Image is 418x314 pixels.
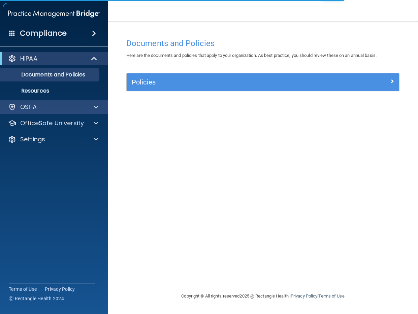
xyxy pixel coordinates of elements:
a: OfficeSafe University [8,119,98,127]
a: Privacy Policy [45,286,75,292]
a: Policies [132,77,394,88]
p: OfficeSafe University [20,119,84,127]
a: Terms of Use [9,286,37,292]
h4: Compliance [20,29,67,38]
h5: Policies [132,78,326,86]
div: Copyright © All rights reserved 2025 @ Rectangle Health | | [140,285,386,307]
a: Privacy Policy [291,293,317,299]
a: Terms of Use [318,293,344,299]
p: Resources [4,88,96,94]
a: OSHA [8,103,98,111]
a: HIPAA [8,55,98,63]
p: Documents and Policies [4,71,96,78]
span: Ⓒ Rectangle Health 2024 [9,295,64,302]
p: OSHA [20,103,37,111]
img: PMB logo [8,7,100,21]
p: HIPAA [20,55,37,63]
span: Here are the documents and policies that apply to your organization. As best practice, you should... [126,53,377,58]
h4: Documents and Policies [126,39,399,48]
p: Settings [20,135,45,143]
a: Settings [8,135,98,143]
